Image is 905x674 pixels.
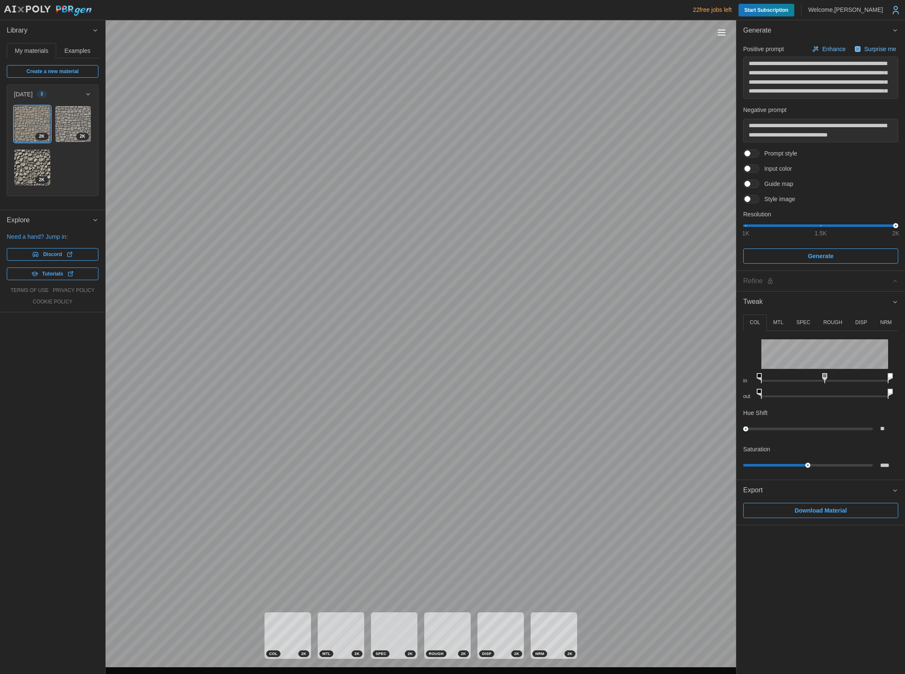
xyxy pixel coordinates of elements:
span: 2 K [39,177,44,183]
div: Export [736,501,905,525]
p: Negative prompt [743,106,898,114]
p: ROUGH [823,319,842,326]
p: Saturation [743,445,770,453]
a: Discord [7,248,98,261]
button: Tweak [736,292,905,312]
p: NRM [880,319,891,326]
span: Prompt style [759,149,797,158]
span: Explore [7,210,92,231]
span: Download Material [795,503,847,518]
button: Generate [736,20,905,41]
a: privacy policy [53,287,95,294]
a: I4vBEOt1goYWeJgVVmKG2K [55,106,92,142]
p: Positive prompt [743,45,784,53]
span: 3 [41,91,43,98]
img: QKXmxbfqNnSJEMz4pg3d [14,150,50,186]
button: Download Material [743,503,898,518]
a: QKXmxbfqNnSJEMz4pg3d2K [14,149,51,186]
a: terms of use [11,287,49,294]
a: Create a new material [7,65,98,78]
button: Refine [736,271,905,292]
p: MTL [773,319,783,326]
button: Enhance [810,43,848,55]
p: Resolution [743,210,898,218]
span: Generate [743,20,892,41]
a: drSwqCQQ6vMCHiQdW93W2K [14,106,51,142]
a: Start Subscription [739,4,794,16]
span: Discord [43,248,62,260]
button: [DATE]3 [7,85,98,104]
img: I4vBEOt1goYWeJgVVmKG [55,106,91,142]
p: Welcome, [PERSON_NAME] [808,5,883,14]
span: Tweak [743,292,892,312]
p: out [743,393,755,400]
a: cookie policy [33,298,72,306]
span: 2 K [514,651,519,657]
button: Surprise me [852,43,898,55]
span: COL [269,651,278,657]
img: AIxPoly PBRgen [3,5,92,16]
button: Generate [743,248,898,264]
p: 22 free jobs left [693,5,732,14]
span: 2 K [408,651,413,657]
span: Create a new material [27,65,79,77]
p: in [743,377,755,385]
span: Style image [759,195,795,203]
button: Toggle viewport controls [716,27,728,38]
p: DISP [855,319,867,326]
span: My materials [15,48,48,54]
div: [DATE]3 [7,104,98,196]
span: Generate [808,249,834,263]
span: ROUGH [429,651,444,657]
span: 2 K [80,133,85,140]
div: Refine [743,276,892,287]
span: 2 K [567,651,572,657]
p: Surprise me [864,45,898,53]
span: MTL [322,651,330,657]
p: SPEC [796,319,810,326]
span: 2 K [301,651,306,657]
span: Start Subscription [744,4,788,16]
span: Export [743,480,892,501]
img: drSwqCQQ6vMCHiQdW93W [14,106,50,142]
span: Library [7,20,92,41]
span: Examples [65,48,90,54]
span: 2 K [354,651,360,657]
span: SPEC [376,651,387,657]
button: Export [736,480,905,501]
span: Tutorials [42,268,63,280]
p: Hue Shift [743,409,768,417]
div: Tweak [736,312,905,480]
p: Enhance [822,45,847,53]
a: Tutorials [7,267,98,280]
div: Generate [736,41,905,270]
span: 2 K [39,133,44,140]
span: 2 K [461,651,466,657]
p: [DATE] [14,90,33,98]
span: DISP [482,651,491,657]
span: Input color [759,164,792,173]
p: Need a hand? Jump in: [7,232,98,241]
span: Guide map [759,180,793,188]
p: COL [750,319,760,326]
span: NRM [535,651,544,657]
